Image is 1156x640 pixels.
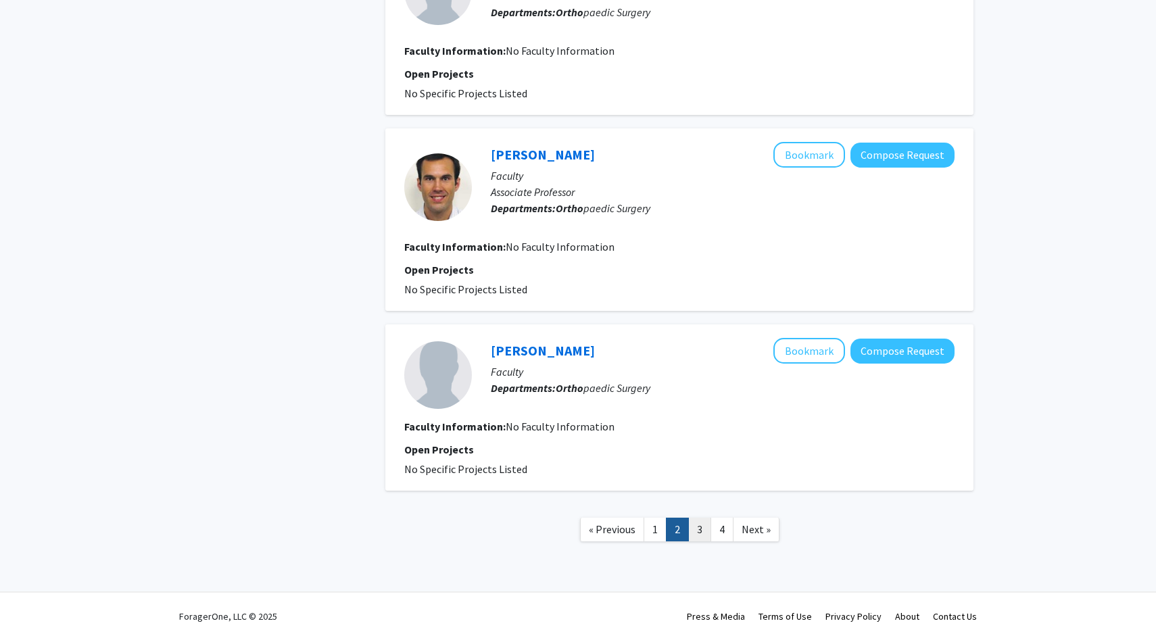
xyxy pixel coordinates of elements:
[773,142,845,168] button: Add Christopher Kepler to Bookmarks
[556,381,650,395] span: paedic Surgery
[385,504,973,559] nav: Page navigation
[491,381,556,395] b: Departments:
[850,339,955,364] button: Compose Request to Olivia Opara
[491,168,955,184] p: Faculty
[404,462,527,476] span: No Specific Projects Listed
[506,44,615,57] span: No Faculty Information
[556,201,650,215] span: paedic Surgery
[506,240,615,253] span: No Faculty Information
[556,381,583,395] b: Ortho
[10,579,57,630] iframe: Chat
[556,5,583,19] b: Ortho
[491,342,595,359] a: [PERSON_NAME]
[491,201,556,215] b: Departments:
[491,146,595,163] a: [PERSON_NAME]
[825,610,882,622] a: Privacy Policy
[556,201,583,215] b: Ortho
[758,610,812,622] a: Terms of Use
[404,87,527,100] span: No Specific Projects Listed
[556,5,650,19] span: paedic Surgery
[589,522,635,536] span: « Previous
[688,518,711,541] a: 3
[404,240,506,253] b: Faculty Information:
[644,518,667,541] a: 1
[773,338,845,364] button: Add Olivia Opara to Bookmarks
[404,44,506,57] b: Faculty Information:
[404,262,955,278] p: Open Projects
[179,593,277,640] div: ForagerOne, LLC © 2025
[895,610,919,622] a: About
[491,364,955,380] p: Faculty
[687,610,745,622] a: Press & Media
[506,420,615,433] span: No Faculty Information
[733,518,779,541] a: Next
[491,5,556,19] b: Departments:
[491,184,955,200] p: Associate Professor
[711,518,733,541] a: 4
[933,610,977,622] a: Contact Us
[666,518,689,541] a: 2
[404,66,955,82] p: Open Projects
[580,518,644,541] a: Previous
[404,441,955,458] p: Open Projects
[404,420,506,433] b: Faculty Information:
[742,522,771,536] span: Next »
[404,282,527,296] span: No Specific Projects Listed
[850,143,955,168] button: Compose Request to Christopher Kepler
